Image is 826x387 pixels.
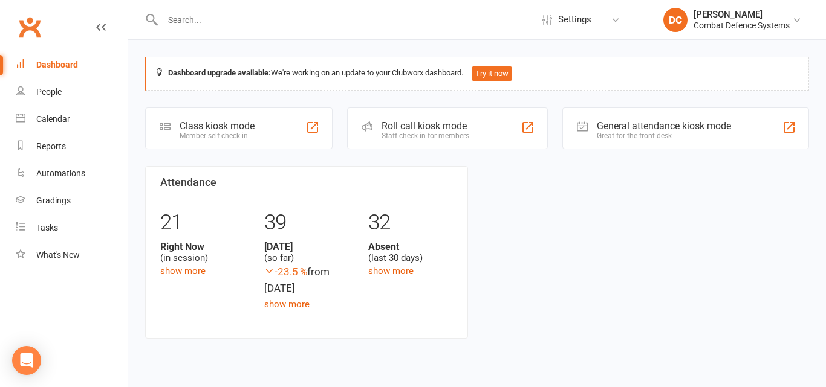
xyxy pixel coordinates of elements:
[16,241,128,269] a: What's New
[180,120,255,132] div: Class kiosk mode
[16,106,128,133] a: Calendar
[159,11,524,28] input: Search...
[36,196,71,205] div: Gradings
[264,266,307,278] span: -23.5 %
[160,241,246,264] div: (in session)
[16,78,128,106] a: People
[368,241,453,252] strong: Absent
[16,160,128,187] a: Automations
[160,176,453,188] h3: Attendance
[16,51,128,78] a: Dashboard
[36,223,58,232] div: Tasks
[382,132,469,140] div: Staff check-in for members
[694,20,790,31] div: Combat Defence Systems
[663,8,688,32] div: DC
[264,241,349,252] strong: [DATE]
[264,205,349,241] div: 39
[160,241,246,252] strong: Right Now
[264,241,349,264] div: (so far)
[180,132,255,140] div: Member self check-in
[597,132,731,140] div: Great for the front desk
[16,133,128,160] a: Reports
[368,266,414,277] a: show more
[597,120,731,132] div: General attendance kiosk mode
[694,9,790,20] div: [PERSON_NAME]
[36,114,70,124] div: Calendar
[36,141,66,151] div: Reports
[382,120,469,132] div: Roll call kiosk mode
[36,87,62,97] div: People
[472,66,512,81] button: Try it now
[168,68,271,77] strong: Dashboard upgrade available:
[160,266,206,277] a: show more
[16,214,128,241] a: Tasks
[160,205,246,241] div: 21
[368,205,453,241] div: 32
[12,346,41,375] div: Open Intercom Messenger
[145,57,809,91] div: We're working on an update to your Clubworx dashboard.
[558,6,591,33] span: Settings
[36,60,78,69] div: Dashboard
[15,12,45,42] a: Clubworx
[368,241,453,264] div: (last 30 days)
[36,250,80,260] div: What's New
[264,264,349,296] div: from [DATE]
[264,299,310,310] a: show more
[36,168,85,178] div: Automations
[16,187,128,214] a: Gradings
